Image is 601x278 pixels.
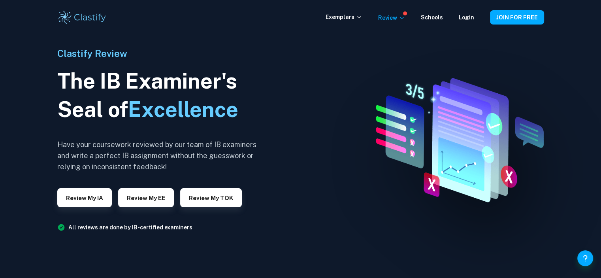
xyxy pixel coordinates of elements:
[378,13,405,22] p: Review
[360,72,553,206] img: IA Review hero
[57,46,263,61] h6: Clastify Review
[577,250,593,266] button: Help and Feedback
[57,139,263,172] h6: Have your coursework reviewed by our team of IB examiners and write a perfect IB assignment witho...
[180,188,242,207] button: Review my TOK
[459,14,474,21] a: Login
[68,224,192,231] a: All reviews are done by IB-certified examiners
[326,13,362,21] p: Exemplars
[57,9,107,25] img: Clastify logo
[128,97,238,122] span: Excellence
[57,188,112,207] button: Review my IA
[490,10,544,25] button: JOIN FOR FREE
[57,67,263,124] h1: The IB Examiner's Seal of
[118,188,174,207] button: Review my EE
[421,14,443,21] a: Schools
